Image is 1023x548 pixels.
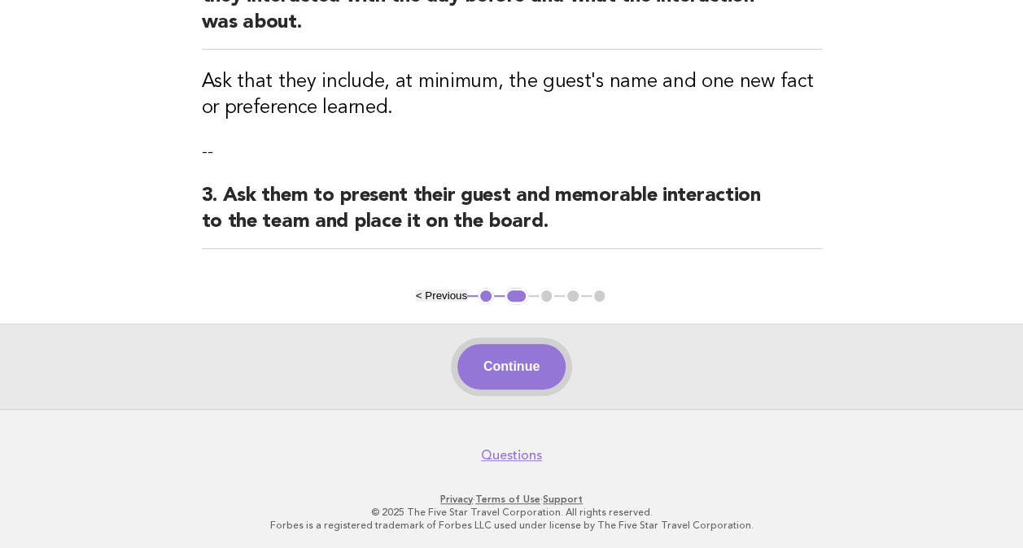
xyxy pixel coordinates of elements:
a: Privacy [440,494,473,505]
p: · · [23,493,1000,506]
button: < Previous [416,289,467,302]
a: Terms of Use [475,494,540,505]
p: Forbes is a registered trademark of Forbes LLC used under license by The Five Star Travel Corpora... [23,519,1000,532]
a: Questions [481,447,542,463]
button: Continue [457,344,566,389]
h3: Ask that they include, at minimum, the guest's name and one new fact or preference learned. [202,69,822,121]
p: -- [202,141,822,163]
a: Support [543,494,583,505]
button: 2 [505,288,528,304]
p: © 2025 The Five Star Travel Corporation. All rights reserved. [23,506,1000,519]
button: 1 [478,288,494,304]
h2: 3. Ask them to present their guest and memorable interaction to the team and place it on the board. [202,183,822,249]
